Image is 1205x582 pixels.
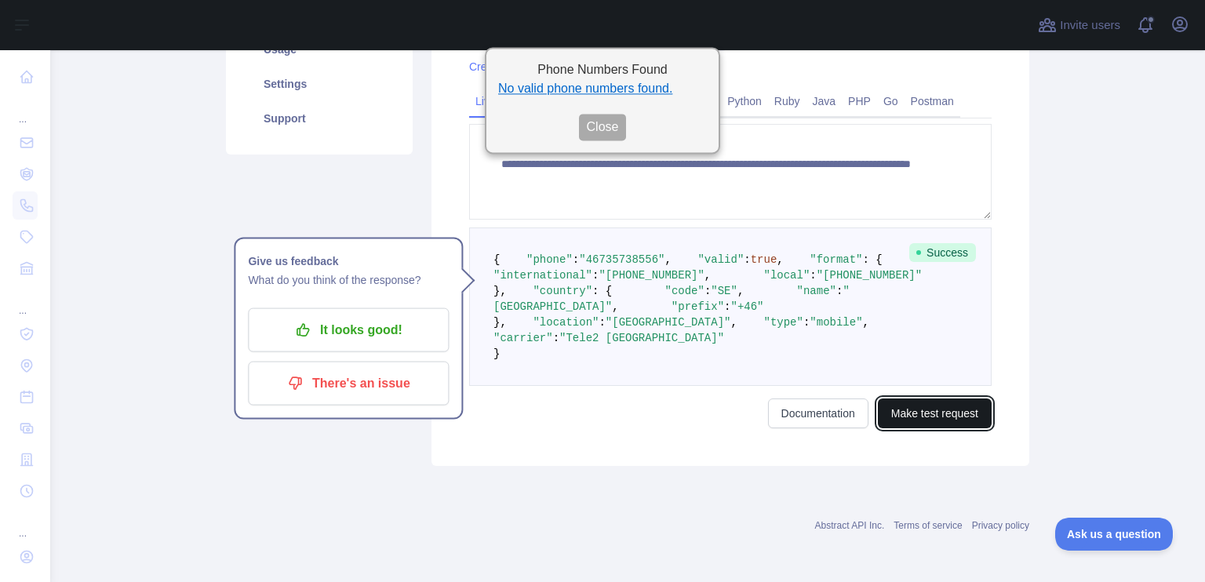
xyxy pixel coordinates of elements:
[751,253,777,266] span: true
[493,332,553,344] span: "carrier"
[1055,518,1174,551] iframe: Toggle Customer Support
[664,253,671,266] span: ,
[1035,13,1123,38] button: Invite users
[248,252,449,271] h1: Give us feedback
[711,285,737,297] span: "SE"
[469,89,522,114] a: Live test
[697,253,744,266] span: "valid"
[863,253,883,266] span: : {
[806,89,843,114] a: Java
[599,316,605,329] span: :
[764,316,803,329] span: "type"
[245,101,394,136] a: Support
[260,317,437,344] p: It looks good!
[612,300,618,313] span: ,
[533,316,599,329] span: "location"
[672,300,724,313] span: "prefix"
[493,285,507,297] span: },
[721,89,768,114] a: Python
[877,89,905,114] a: Go
[909,243,976,262] span: Success
[763,269,810,282] span: "local"
[768,398,868,428] a: Documentation
[245,67,394,101] a: Settings
[13,508,38,540] div: ...
[724,300,730,313] span: :
[730,300,763,313] span: "+46"
[592,285,612,297] span: : {
[493,285,850,313] span: "[GEOGRAPHIC_DATA]"
[836,285,843,297] span: :
[493,316,507,329] span: },
[972,520,1029,531] a: Privacy policy
[797,285,836,297] span: "name"
[13,286,38,317] div: ...
[592,269,599,282] span: :
[559,332,724,344] span: "Tele2 [GEOGRAPHIC_DATA]"
[768,89,806,114] a: Ruby
[599,269,704,282] span: "[PHONE_NUMBER]"
[894,520,962,531] a: Terms of service
[248,362,449,406] button: There's an issue
[526,253,573,266] span: "phone"
[905,89,960,114] a: Postman
[842,89,877,114] a: PHP
[817,269,922,282] span: "[PHONE_NUMBER]"
[493,347,500,360] span: }
[815,520,885,531] a: Abstract API Inc.
[553,332,559,344] span: :
[13,94,38,125] div: ...
[810,316,862,329] span: "mobile"
[737,285,744,297] span: ,
[810,253,862,266] span: "format"
[533,285,592,297] span: "country"
[469,60,650,73] a: Create, rotate and manage your keys
[1060,16,1120,35] span: Invite users
[863,316,869,329] span: ,
[878,398,992,428] button: Make test request
[810,269,816,282] span: :
[803,316,810,329] span: :
[493,269,592,282] span: "international"
[579,115,627,141] button: Close
[664,285,704,297] span: "code"
[498,61,707,80] h2: Phone Numbers Found
[744,253,750,266] span: :
[704,285,711,297] span: :
[573,253,579,266] span: :
[493,253,500,266] span: {
[777,253,783,266] span: ,
[704,269,711,282] span: ,
[498,80,707,99] li: No valid phone numbers found.
[248,308,449,352] button: It looks good!
[579,253,664,266] span: "46735738556"
[248,271,449,289] p: What do you think of the response?
[730,316,737,329] span: ,
[260,370,437,397] p: There's an issue
[606,316,731,329] span: "[GEOGRAPHIC_DATA]"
